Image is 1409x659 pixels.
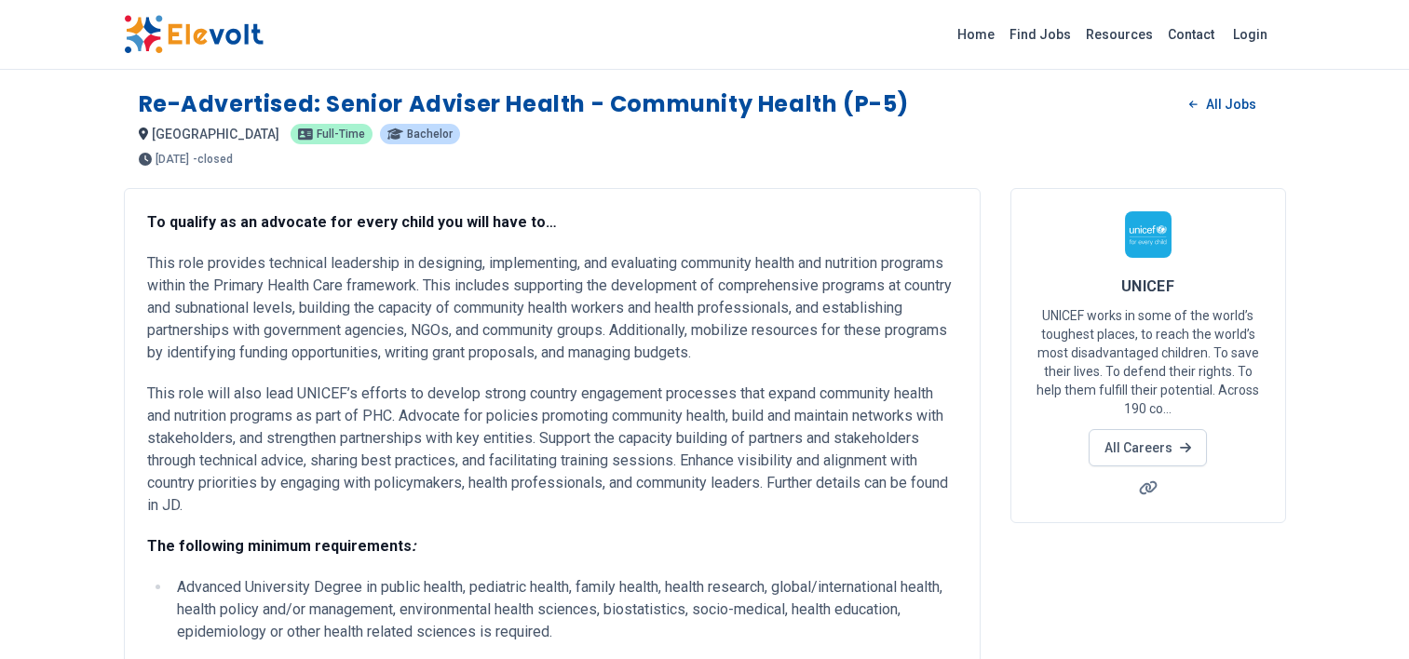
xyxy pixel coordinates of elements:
[156,154,189,165] span: [DATE]
[1078,20,1160,49] a: Resources
[147,252,957,364] p: This role provides technical leadership in designing, implementing, and evaluating community heal...
[317,128,365,140] span: Full-time
[193,154,233,165] p: - closed
[152,127,279,141] span: [GEOGRAPHIC_DATA]
[124,15,264,54] img: Elevolt
[1222,16,1279,53] a: Login
[407,128,453,140] span: Bachelor
[1034,306,1263,418] p: UNICEF works in some of the world’s toughest places, to reach the world’s most disadvantaged chil...
[1089,429,1207,466] a: All Careers
[1125,211,1172,258] img: UNICEF
[171,576,957,643] li: Advanced University Degree in public health, pediatric health, family health, health research, gl...
[1002,20,1078,49] a: Find Jobs
[147,383,957,517] p: This role will also lead UNICEF’s efforts to develop strong country engagement processes that exp...
[412,537,416,555] em: :
[1174,90,1270,118] a: All Jobs
[1121,277,1175,295] span: UNICEF
[950,20,1002,49] a: Home
[147,537,416,555] strong: The following minimum requirements
[139,89,910,119] h1: Re-advertised: Senior Adviser Health - Community Health (P-5)
[147,213,557,231] strong: To qualify as an advocate for every child you will have to…
[1160,20,1222,49] a: Contact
